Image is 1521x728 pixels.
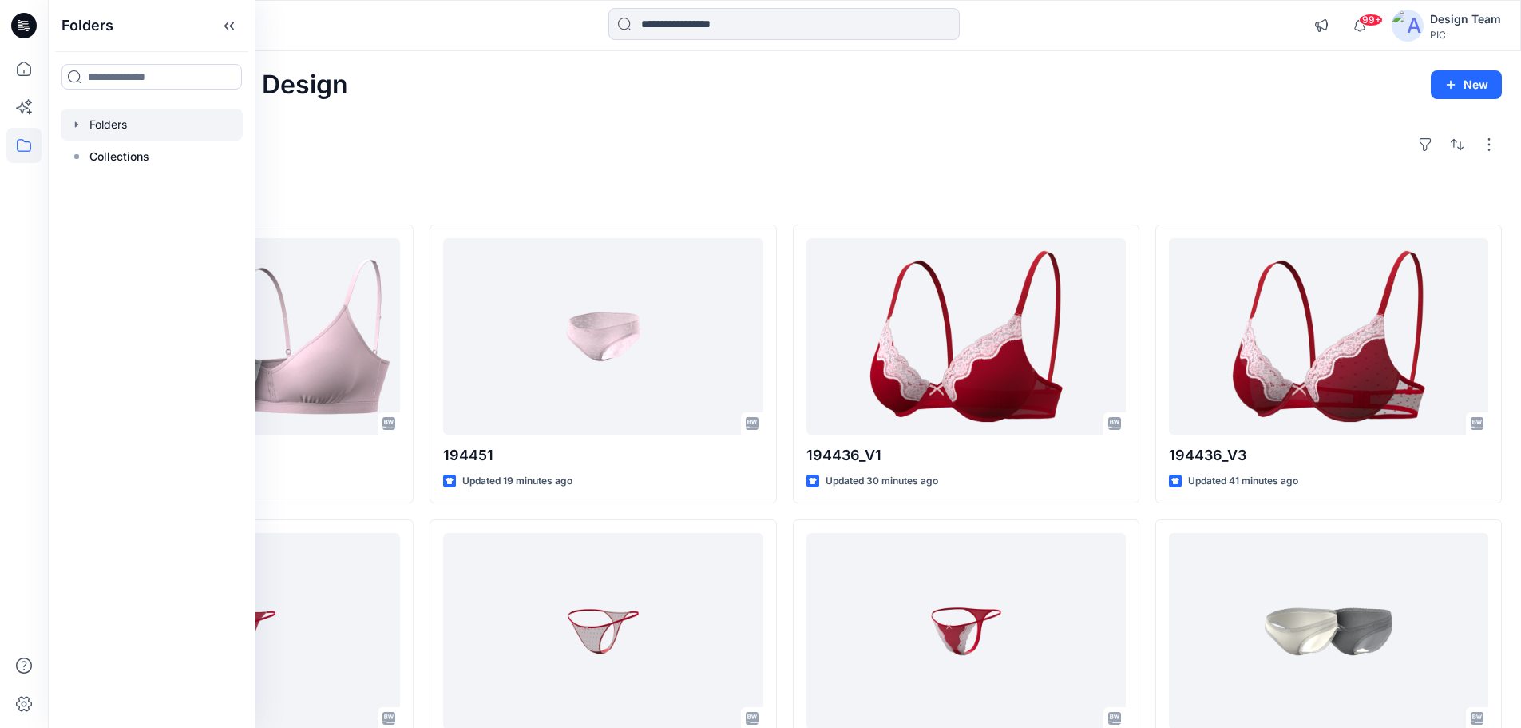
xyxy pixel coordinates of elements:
[1169,238,1488,436] a: 194436_V3
[806,444,1126,467] p: 194436_V1
[826,473,938,490] p: Updated 30 minutes ago
[1430,29,1501,41] div: PIC
[462,473,572,490] p: Updated 19 minutes ago
[1430,10,1501,29] div: Design Team
[443,444,762,467] p: 194451
[67,189,1502,209] h4: Styles
[1431,70,1502,99] button: New
[1392,10,1424,42] img: avatar
[1359,14,1383,26] span: 99+
[89,147,149,166] p: Collections
[1188,473,1298,490] p: Updated 41 minutes ago
[806,238,1126,436] a: 194436_V1
[1169,444,1488,467] p: 194436_V3
[443,238,762,436] a: 194451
